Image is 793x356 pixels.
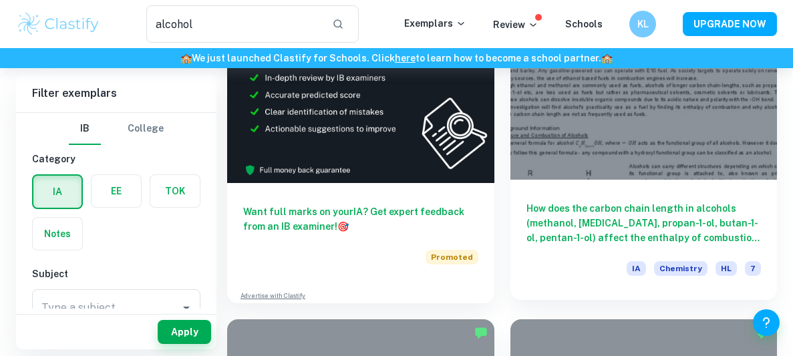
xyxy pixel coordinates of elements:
[629,11,656,37] button: KL
[337,221,349,232] span: 🎯
[601,53,613,63] span: 🏫
[16,75,216,112] h6: Filter exemplars
[16,11,101,37] img: Clastify logo
[526,201,762,245] h6: How does the carbon chain length in alcohols (methanol, [MEDICAL_DATA], propan-1-ol, butan-1-ol, ...
[404,16,466,31] p: Exemplars
[716,261,737,276] span: HL
[627,261,646,276] span: IA
[180,53,192,63] span: 🏫
[128,113,164,145] button: College
[92,175,141,207] button: EE
[33,218,82,250] button: Notes
[745,261,761,276] span: 7
[3,51,790,65] h6: We just launched Clastify for Schools. Click to learn how to become a school partner.
[158,320,211,344] button: Apply
[426,250,478,264] span: Promoted
[177,299,196,317] button: Open
[241,291,305,301] a: Advertise with Clastify
[146,5,321,43] input: Search for any exemplars...
[635,17,651,31] h6: KL
[243,204,478,234] h6: Want full marks on your IA ? Get expert feedback from an IB examiner!
[69,113,101,145] button: IB
[150,175,200,207] button: TOK
[493,17,538,32] p: Review
[32,152,200,166] h6: Category
[683,12,777,36] button: UPGRADE NOW
[654,261,707,276] span: Chemistry
[395,53,416,63] a: here
[33,176,82,208] button: IA
[32,266,200,281] h6: Subject
[753,309,780,336] button: Help and Feedback
[69,113,164,145] div: Filter type choice
[474,326,488,339] img: Marked
[565,19,603,29] a: Schools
